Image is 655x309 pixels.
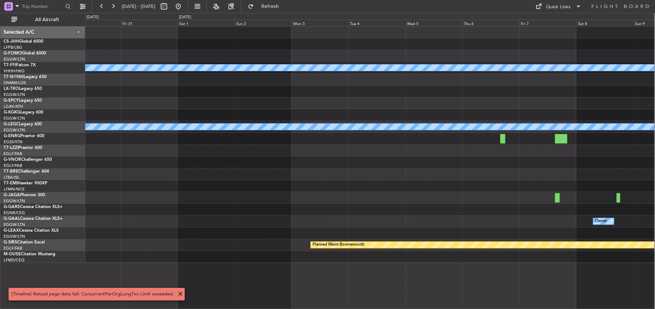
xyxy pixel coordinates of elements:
a: VHHH/HKG [4,68,25,74]
a: DNMM/LOS [4,80,26,86]
span: G-ENRG [4,134,20,138]
button: Quick Links [532,1,585,12]
a: T7-N1960Legacy 650 [4,75,47,79]
div: Fri 31 [121,20,178,26]
a: G-KGKGLegacy 600 [4,110,43,115]
a: EGGW/LTN [4,222,25,227]
a: EGGW/LTN [4,57,25,62]
span: T7-FFI [4,63,16,67]
span: All Aircraft [19,17,76,22]
span: G-JAGA [4,193,20,197]
span: LX-TRO [4,87,19,91]
button: All Aircraft [8,14,78,25]
a: LGAV/ATH [4,104,23,109]
span: G-FOMO [4,51,22,55]
div: [DATE] [179,14,191,20]
div: Planned Maint Bournemouth [312,240,364,250]
button: Refresh [244,1,287,12]
a: G-LEGCLegacy 600 [4,122,42,126]
div: Wed 5 [406,20,462,26]
div: [DATE] [87,14,99,20]
a: EGGW/LTN [4,92,25,97]
div: Mon 3 [292,20,349,26]
span: G-SIRS [4,240,17,245]
a: LFMD/CEQ [4,257,24,263]
a: EGLF/FAB [4,163,22,168]
a: G-GAALCessna Citation XLS+ [4,217,63,221]
a: EGSS/STN [4,139,23,145]
a: LFMN/NCE [4,187,25,192]
a: G-LEAXCessna Citation XLS [4,228,59,233]
a: T7-EMIHawker 900XP [4,181,47,185]
span: T7-LZZI [4,146,18,150]
a: EGNR/CEG [4,210,25,216]
a: G-VNORChallenger 650 [4,158,52,162]
div: Thu 6 [462,20,519,26]
div: Quick Links [546,4,571,11]
span: T7-EMI [4,181,18,185]
span: G-LEAX [4,228,19,233]
div: Fri 7 [519,20,576,26]
div: Thu 30 [64,20,121,26]
div: Sat 1 [178,20,235,26]
span: G-SPCY [4,98,19,103]
span: G-VNOR [4,158,21,162]
a: EGGW/LTN [4,198,25,204]
span: T7-BRE [4,169,18,174]
a: G-GARECessna Citation XLS+ [4,205,63,209]
div: Owner [595,216,607,227]
div: [Timeline] Reload page data fail: ConcurrentPerOrgLongTxn Limit exceeded. [11,291,174,298]
span: G-GAAL [4,217,20,221]
a: LFPB/LBG [4,45,22,50]
a: G-SPCYLegacy 650 [4,98,42,103]
a: EGGW/LTN [4,127,25,133]
span: G-LEGC [4,122,19,126]
div: Sat 8 [577,20,634,26]
a: G-FOMOGlobal 6000 [4,51,46,55]
a: EGGW/LTN [4,116,25,121]
a: CS-JHHGlobal 6000 [4,39,43,44]
span: G-KGKG [4,110,20,115]
span: G-GARE [4,205,20,209]
input: Trip Number [22,1,63,12]
span: CS-JHH [4,39,19,44]
span: M-OUSE [4,252,21,256]
a: G-SIRSCitation Excel [4,240,45,245]
span: [DATE] - [DATE] [122,3,155,10]
a: EGLF/FAB [4,151,22,156]
a: EGGW/LTN [4,234,25,239]
span: T7-N1960 [4,75,24,79]
span: Refresh [255,4,285,9]
a: T7-LZZIPraetor 600 [4,146,42,150]
a: M-OUSECitation Mustang [4,252,55,256]
a: EGLF/FAB [4,246,22,251]
a: G-JAGAPhenom 300 [4,193,45,197]
div: Sun 2 [235,20,292,26]
a: T7-FFIFalcon 7X [4,63,36,67]
a: LX-TROLegacy 650 [4,87,42,91]
a: G-ENRGPraetor 600 [4,134,44,138]
a: LTBA/ISL [4,175,20,180]
div: Tue 4 [349,20,406,26]
a: T7-BREChallenger 604 [4,169,49,174]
